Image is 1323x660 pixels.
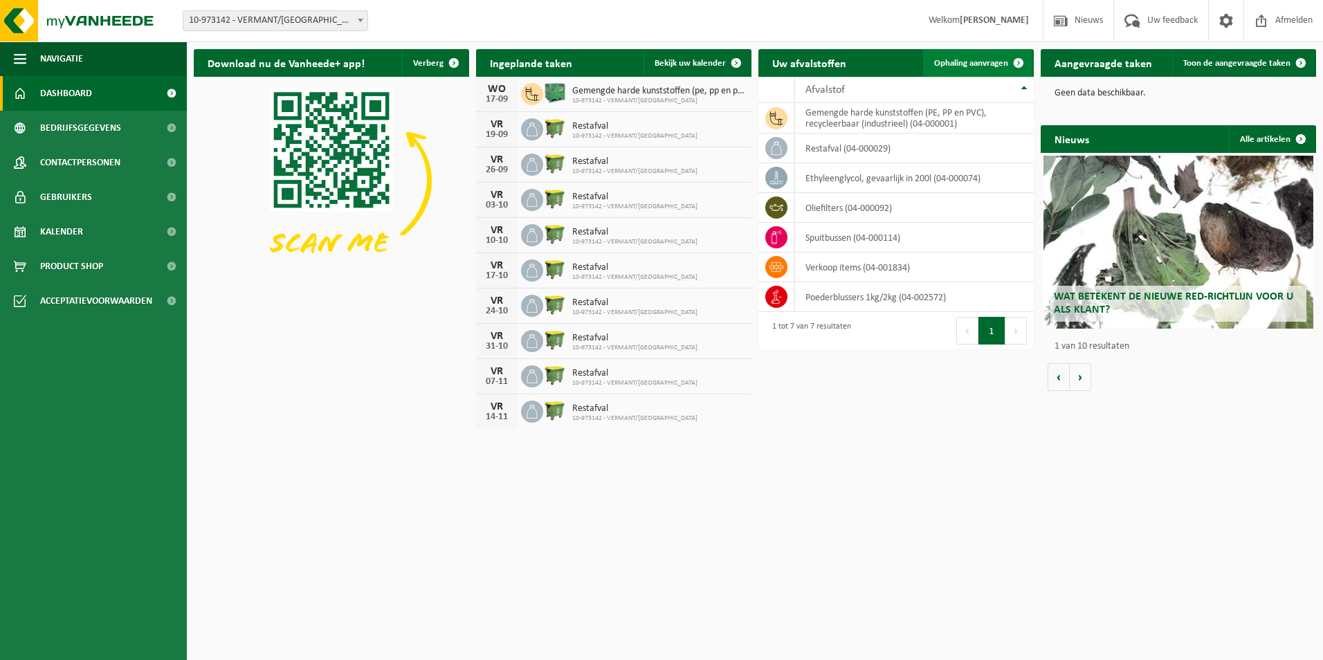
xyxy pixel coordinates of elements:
span: Bedrijfsgegevens [40,111,121,145]
button: Volgende [1070,363,1091,391]
a: Alle artikelen [1229,125,1315,153]
span: Acceptatievoorwaarden [40,284,152,318]
div: 19-09 [483,130,511,140]
span: Product Shop [40,249,103,284]
span: Restafval [572,368,697,379]
td: ethyleenglycol, gevaarlijk in 200l (04-000074) [795,163,1034,193]
button: Vorige [1048,363,1070,391]
img: PB-HB-1400-HPE-GN-01 [543,81,567,104]
span: 10-973142 - VERMANT/[GEOGRAPHIC_DATA] [572,203,697,211]
span: 10-973142 - VERMANT/[GEOGRAPHIC_DATA] [572,97,745,105]
span: 10-973142 - VERMANT/[GEOGRAPHIC_DATA] [572,344,697,352]
span: 10-973142 - VERMANT/[GEOGRAPHIC_DATA] [572,167,697,176]
h2: Nieuws [1041,125,1103,152]
span: 10-973142 - VERMANT/[GEOGRAPHIC_DATA] [572,238,697,246]
button: Next [1005,317,1027,345]
div: VR [483,190,511,201]
div: VR [483,154,511,165]
span: Kalender [40,214,83,249]
h2: Uw afvalstoffen [758,49,860,76]
img: WB-1100-HPE-GN-50 [543,152,567,175]
span: Dashboard [40,76,92,111]
img: WB-1100-HPE-GN-50 [543,187,567,210]
span: Gebruikers [40,180,92,214]
button: 1 [978,317,1005,345]
img: WB-1100-HPE-GN-50 [543,398,567,422]
span: Afvalstof [805,84,845,95]
span: Navigatie [40,42,83,76]
img: WB-1100-HPE-GN-50 [543,222,567,246]
div: 14-11 [483,412,511,422]
h2: Aangevraagde taken [1041,49,1166,76]
div: WO [483,84,511,95]
td: spuitbussen (04-000114) [795,223,1034,253]
img: Download de VHEPlus App [194,77,469,284]
span: 10-973142 - VERMANT/WILRIJK - WILRIJK [183,10,368,31]
div: 31-10 [483,342,511,351]
td: gemengde harde kunststoffen (PE, PP en PVC), recycleerbaar (industrieel) (04-000001) [795,103,1034,134]
span: 10-973142 - VERMANT/[GEOGRAPHIC_DATA] [572,414,697,423]
span: Bekijk uw kalender [655,59,726,68]
div: 10-10 [483,236,511,246]
button: Previous [956,317,978,345]
span: Restafval [572,403,697,414]
a: Toon de aangevraagde taken [1172,49,1315,77]
span: 10-973142 - VERMANT/[GEOGRAPHIC_DATA] [572,379,697,387]
div: 26-09 [483,165,511,175]
span: Gemengde harde kunststoffen (pe, pp en pvc), recycleerbaar (industrieel) [572,86,745,97]
div: 24-10 [483,306,511,316]
span: 10-973142 - VERMANT/WILRIJK - WILRIJK [183,11,367,30]
div: VR [483,260,511,271]
h2: Download nu de Vanheede+ app! [194,49,378,76]
img: WB-1100-HPE-GN-50 [543,328,567,351]
span: Ophaling aanvragen [934,59,1008,68]
span: Restafval [572,121,697,132]
span: Verberg [413,59,444,68]
div: 1 tot 7 van 7 resultaten [765,315,851,346]
span: Restafval [572,297,697,309]
span: 10-973142 - VERMANT/[GEOGRAPHIC_DATA] [572,273,697,282]
span: Toon de aangevraagde taken [1183,59,1290,68]
div: VR [483,331,511,342]
strong: [PERSON_NAME] [960,15,1029,26]
a: Ophaling aanvragen [923,49,1032,77]
div: 03-10 [483,201,511,210]
span: Restafval [572,227,697,238]
span: Wat betekent de nieuwe RED-richtlijn voor u als klant? [1054,291,1293,315]
span: Restafval [572,262,697,273]
img: WB-1100-HPE-GN-50 [543,363,567,387]
img: WB-1100-HPE-GN-50 [543,293,567,316]
p: Geen data beschikbaar. [1055,89,1302,98]
div: VR [483,225,511,236]
span: 10-973142 - VERMANT/[GEOGRAPHIC_DATA] [572,132,697,140]
td: oliefilters (04-000092) [795,193,1034,223]
img: WB-1100-HPE-GN-50 [543,116,567,140]
td: poederblussers 1kg/2kg (04-002572) [795,282,1034,312]
div: VR [483,401,511,412]
a: Wat betekent de nieuwe RED-richtlijn voor u als klant? [1043,156,1313,329]
button: Verberg [402,49,468,77]
h2: Ingeplande taken [476,49,586,76]
span: 10-973142 - VERMANT/[GEOGRAPHIC_DATA] [572,309,697,317]
img: WB-1100-HPE-GN-50 [543,257,567,281]
div: VR [483,295,511,306]
td: restafval (04-000029) [795,134,1034,163]
span: Restafval [572,333,697,344]
div: 17-09 [483,95,511,104]
div: VR [483,119,511,130]
td: verkoop items (04-001834) [795,253,1034,282]
span: Restafval [572,192,697,203]
span: Contactpersonen [40,145,120,180]
div: 07-11 [483,377,511,387]
a: Bekijk uw kalender [644,49,750,77]
div: 17-10 [483,271,511,281]
p: 1 van 10 resultaten [1055,342,1309,351]
span: Restafval [572,156,697,167]
div: VR [483,366,511,377]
